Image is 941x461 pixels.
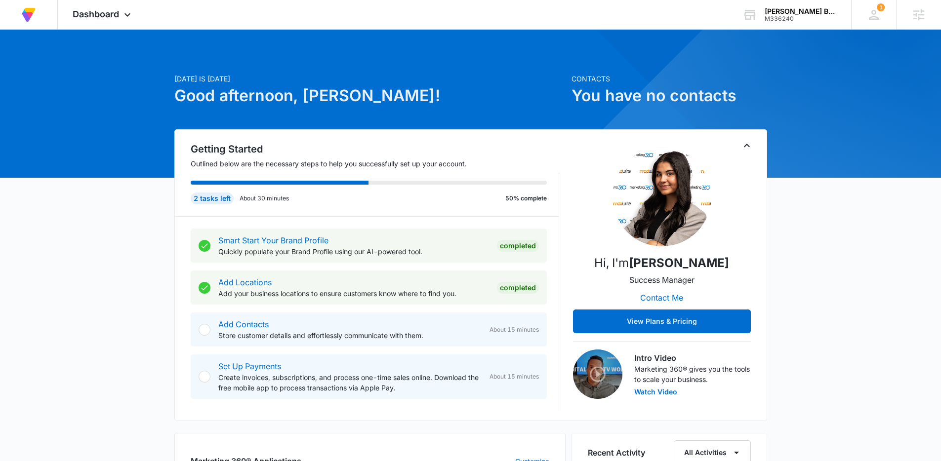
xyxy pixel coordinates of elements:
h2: Getting Started [191,142,559,156]
span: About 15 minutes [490,372,539,381]
div: Completed [497,240,539,252]
strong: [PERSON_NAME] [629,256,729,270]
button: Watch Video [634,388,677,395]
h6: Recent Activity [588,447,645,459]
h1: You have no contacts [572,84,767,108]
p: About 30 minutes [240,194,289,203]
div: 2 tasks left [191,192,234,204]
div: notifications count [877,3,885,11]
p: Add your business locations to ensure customers know where to find you. [218,288,489,299]
span: 1 [877,3,885,11]
button: View Plans & Pricing [573,309,751,333]
a: Smart Start Your Brand Profile [218,235,328,245]
h3: Intro Video [634,352,751,364]
p: Store customer details and effortlessly communicate with them. [218,330,482,341]
span: Dashboard [73,9,119,19]
span: About 15 minutes [490,325,539,334]
h1: Good afternoon, [PERSON_NAME]! [174,84,566,108]
button: Toggle Collapse [741,140,753,152]
div: account id [765,15,837,22]
p: Create invoices, subscriptions, and process one-time sales online. Download the free mobile app t... [218,372,482,393]
p: Outlined below are the necessary steps to help you successfully set up your account. [191,158,559,169]
div: account name [765,7,837,15]
p: Marketing 360® gives you the tools to scale your business. [634,364,751,384]
p: Hi, I'm [594,254,729,272]
button: Contact Me [630,286,693,309]
p: Success Manager [629,274,695,286]
div: Completed [497,282,539,294]
p: 50% complete [505,194,547,203]
img: Sophia Elmore [613,148,711,246]
img: Intro Video [573,349,622,399]
img: Volusion [20,6,38,24]
p: Contacts [572,74,767,84]
p: [DATE] is [DATE] [174,74,566,84]
a: Add Contacts [218,319,269,329]
a: Add Locations [218,277,272,287]
p: Quickly populate your Brand Profile using our AI-powered tool. [218,246,489,257]
a: Set Up Payments [218,361,281,371]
